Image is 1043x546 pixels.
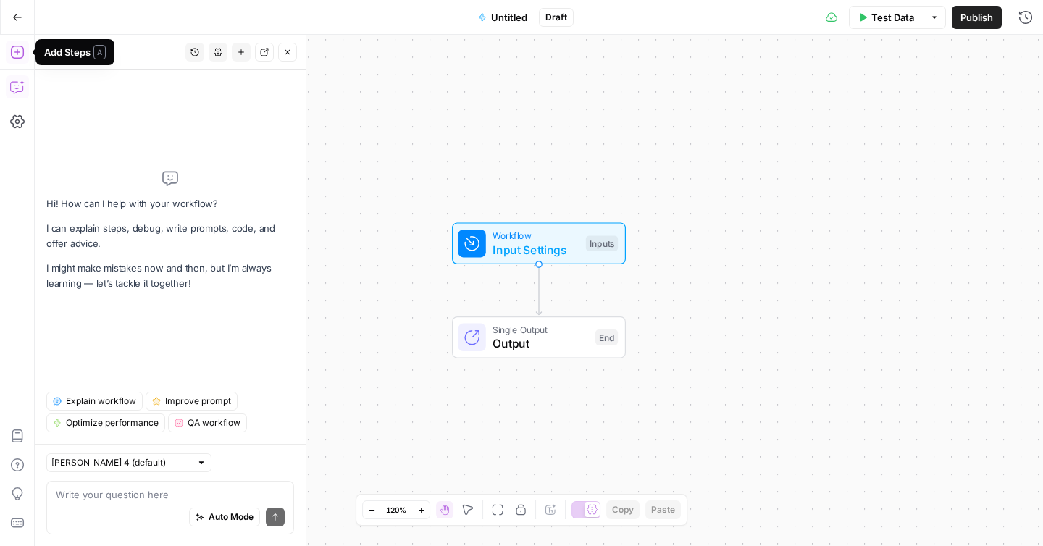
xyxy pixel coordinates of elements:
[44,45,106,59] div: Add Steps
[586,235,618,251] div: Inputs
[146,392,238,411] button: Improve prompt
[536,264,541,315] g: Edge from start to end
[209,511,254,524] span: Auto Mode
[165,395,231,408] span: Improve prompt
[493,241,579,259] span: Input Settings
[404,316,674,358] div: Single OutputOutputEnd
[46,392,143,411] button: Explain workflow
[960,10,993,25] span: Publish
[46,196,294,211] p: Hi! How can I help with your workflow?
[871,10,914,25] span: Test Data
[189,508,260,526] button: Auto Mode
[46,221,294,251] p: I can explain steps, debug, write prompts, code, and offer advice.
[651,503,675,516] span: Paste
[93,45,106,59] span: A
[952,6,1002,29] button: Publish
[46,261,294,291] p: I might make mistakes now and then, but I’m always learning — let’s tackle it together!
[612,503,634,516] span: Copy
[595,329,618,345] div: End
[493,229,579,243] span: Workflow
[493,335,588,352] span: Output
[188,416,240,429] span: QA workflow
[469,6,536,29] button: Untitled
[386,504,406,516] span: 120%
[493,322,588,336] span: Single Output
[491,10,527,25] span: Untitled
[66,416,159,429] span: Optimize performance
[606,500,640,519] button: Copy
[51,455,190,470] input: Claude Sonnet 4 (default)
[46,413,165,432] button: Optimize performance
[404,222,674,264] div: WorkflowInput SettingsInputs
[645,500,681,519] button: Paste
[168,413,247,432] button: QA workflow
[849,6,923,29] button: Test Data
[66,395,136,408] span: Explain workflow
[545,11,567,24] span: Draft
